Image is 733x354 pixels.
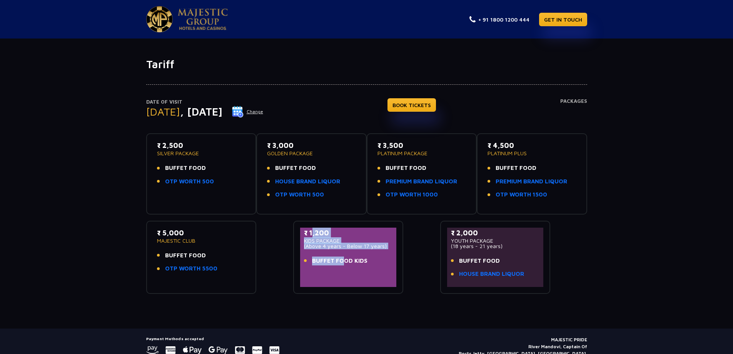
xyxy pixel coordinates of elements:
a: OTP WORTH 1500 [496,190,547,199]
span: BUFFET FOOD [165,251,206,260]
span: BUFFET FOOD [165,164,206,173]
p: GOLDEN PACKAGE [267,151,356,156]
span: BUFFET FOOD [386,164,426,173]
span: BUFFET FOOD [275,164,316,173]
a: GET IN TOUCH [539,13,587,26]
span: BUFFET FOOD [496,164,536,173]
a: PREMIUM BRAND LIQUOR [386,177,457,186]
h5: Payment Methods accepted [146,336,279,341]
p: KIDS PACKAGE [304,238,393,243]
a: HOUSE BRAND LIQUOR [275,177,340,186]
p: ₹ 1,200 [304,228,393,238]
img: Majestic Pride [146,6,173,32]
p: PLATINUM PLUS [488,151,576,156]
p: ₹ 5,000 [157,228,246,238]
p: PLATINUM PACKAGE [377,151,466,156]
h4: Packages [560,98,587,126]
p: SILVER PACKAGE [157,151,246,156]
a: + 91 1800 1200 444 [469,15,529,23]
p: ₹ 2,000 [451,228,540,238]
p: ₹ 3,000 [267,140,356,151]
span: , [DATE] [180,105,222,118]
h1: Tariff [146,58,587,71]
a: OTP WORTH 1000 [386,190,438,199]
button: Change [232,106,264,118]
a: HOUSE BRAND LIQUOR [459,270,524,279]
span: BUFFET FOOD KIDS [312,257,367,265]
p: ₹ 2,500 [157,140,246,151]
p: (Above 4 years - Below 17 years) [304,243,393,249]
img: Majestic Pride [178,8,228,30]
p: (18 years - 21 years) [451,243,540,249]
a: PREMIUM BRAND LIQUOR [496,177,567,186]
p: ₹ 4,500 [488,140,576,151]
a: OTP WORTH 5500 [165,264,217,273]
span: [DATE] [146,105,180,118]
p: Date of Visit [146,98,264,106]
span: BUFFET FOOD [459,257,500,265]
p: ₹ 3,500 [377,140,466,151]
p: MAJESTIC CLUB [157,238,246,243]
a: OTP WORTH 500 [165,177,214,186]
a: BOOK TICKETS [387,98,436,112]
a: OTP WORTH 500 [275,190,324,199]
p: YOUTH PACKAGE [451,238,540,243]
